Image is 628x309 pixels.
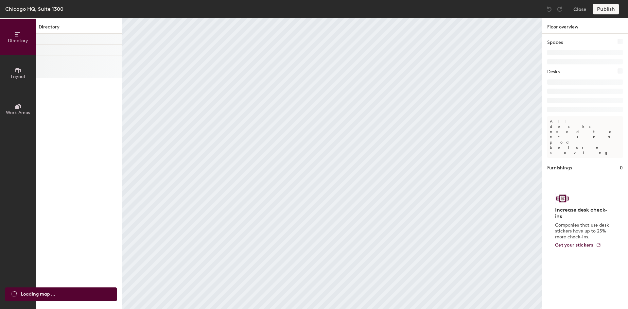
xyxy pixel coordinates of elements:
[556,6,563,12] img: Redo
[122,18,542,309] canvas: Map
[11,74,26,79] span: Layout
[555,207,611,220] h4: Increase desk check-ins
[21,291,55,298] span: Loading map ...
[573,4,586,14] button: Close
[620,164,623,172] h1: 0
[5,5,63,13] div: Chicago HQ, Suite 1300
[8,38,28,43] span: Directory
[542,18,628,34] h1: Floor overview
[547,164,572,172] h1: Furnishings
[546,6,552,12] img: Undo
[547,68,560,76] h1: Desks
[547,39,563,46] h1: Spaces
[6,110,30,115] span: Work Areas
[547,116,623,158] p: All desks need to be in a pod before saving
[555,193,570,204] img: Sticker logo
[36,24,122,34] h1: Directory
[555,242,593,248] span: Get your stickers
[555,243,601,248] a: Get your stickers
[555,222,611,240] p: Companies that use desk stickers have up to 25% more check-ins.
